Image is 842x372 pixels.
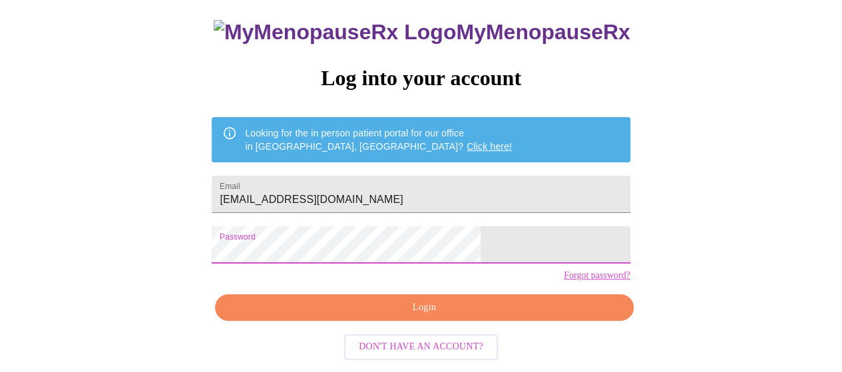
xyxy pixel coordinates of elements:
[214,20,630,45] h3: MyMenopauseRx
[344,334,498,360] button: Don't have an account?
[245,121,512,158] div: Looking for the in person patient portal for our office in [GEOGRAPHIC_DATA], [GEOGRAPHIC_DATA]?
[212,66,630,91] h3: Log into your account
[564,270,630,281] a: Forgot password?
[230,299,618,316] span: Login
[341,340,501,351] a: Don't have an account?
[359,339,483,355] span: Don't have an account?
[467,141,512,152] a: Click here!
[214,20,456,45] img: MyMenopauseRx Logo
[215,294,633,321] button: Login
